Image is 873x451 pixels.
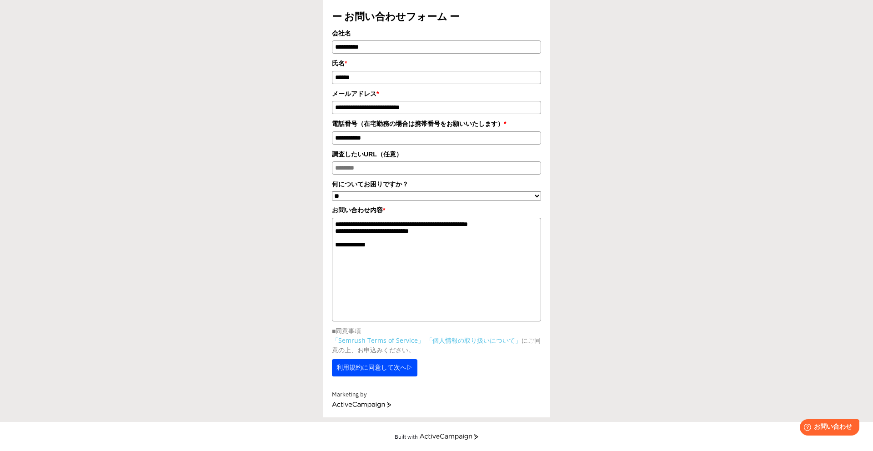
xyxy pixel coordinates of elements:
[332,89,541,99] label: メールアドレス
[332,119,541,129] label: 電話番号（在宅勤務の場合は携帯番号をお願いいたします）
[332,58,541,68] label: 氏名
[332,336,541,355] p: にご同意の上、お申込みください。
[332,336,424,345] a: 「Semrush Terms of Service」
[332,149,541,159] label: 調査したいURL（任意）
[332,326,541,336] p: ■同意事項
[332,359,417,376] button: 利用規約に同意して次へ▷
[332,10,541,24] title: ー お問い合わせフォーム ー
[332,205,541,215] label: お問い合わせ内容
[332,28,541,38] label: 会社名
[426,336,522,345] a: 「個人情報の取り扱いについて」
[332,179,541,189] label: 何についてお困りですか？
[792,416,863,441] iframe: Help widget launcher
[395,433,418,440] div: Built with
[332,390,541,400] div: Marketing by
